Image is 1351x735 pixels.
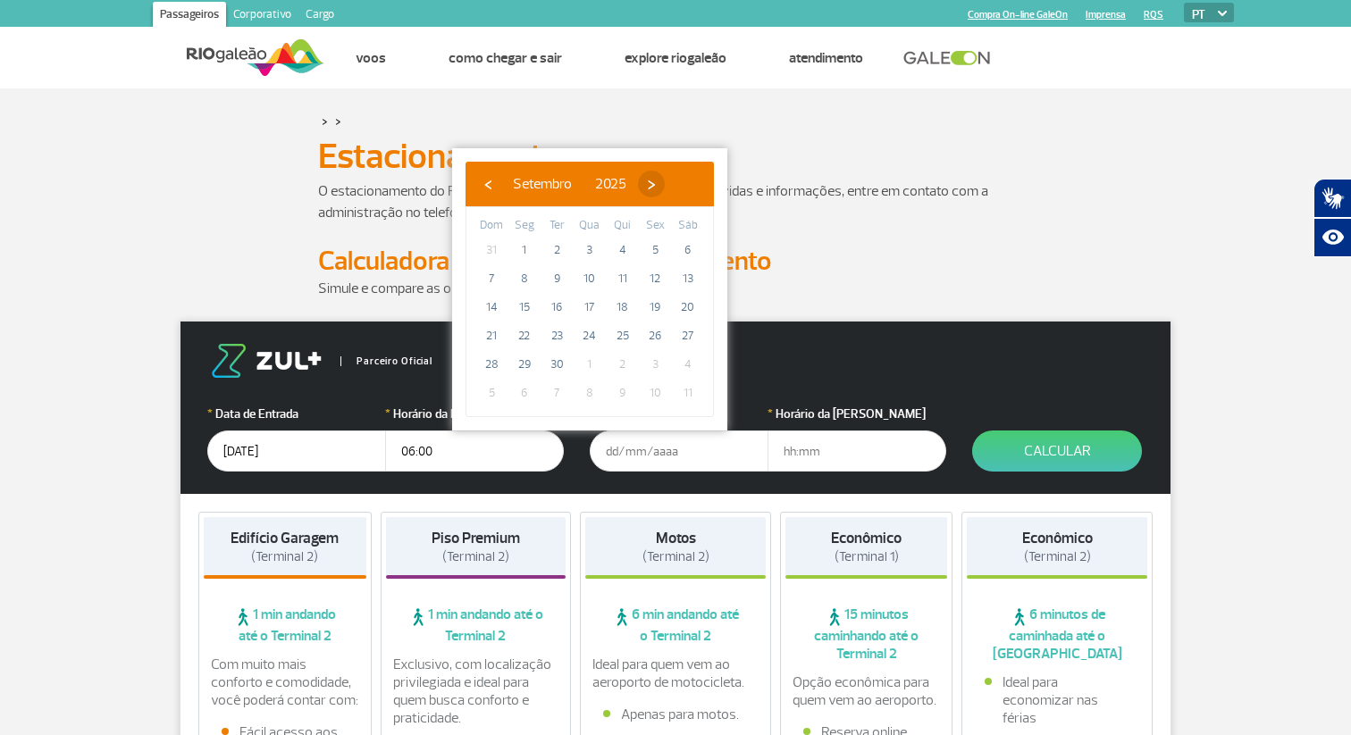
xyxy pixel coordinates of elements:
span: 3 [575,236,604,264]
span: 2 [542,236,571,264]
span: 1 min andando até o Terminal 2 [386,606,566,645]
input: hh:mm [385,430,564,472]
p: O estacionamento do RIOgaleão é administrado pela Estapar. Para dúvidas e informações, entre em c... [318,180,1033,223]
img: logo-zul.png [207,344,325,378]
a: Corporativo [226,2,298,30]
span: 2025 [595,175,626,193]
button: Calcular [972,430,1142,472]
a: Compra On-line GaleOn [968,9,1068,21]
span: 8 [510,264,539,293]
span: 12 [641,264,669,293]
div: Plugin de acessibilidade da Hand Talk. [1313,179,1351,257]
p: Simule e compare as opções. [318,278,1033,299]
th: weekday [671,216,704,236]
span: 7 [542,379,571,407]
span: 26 [641,322,669,350]
span: 1 [510,236,539,264]
span: 4 [674,350,702,379]
a: Atendimento [789,49,863,67]
a: Voos [356,49,386,67]
span: 6 [674,236,702,264]
strong: Piso Premium [432,529,520,547]
span: (Terminal 2) [1024,548,1091,565]
span: 21 [477,322,506,350]
bs-datepicker-navigation-view: ​ ​ ​ [474,172,665,190]
span: (Terminal 2) [251,548,318,565]
span: 23 [542,322,571,350]
strong: Edifício Garagem [231,529,339,547]
span: 13 [674,264,702,293]
span: (Terminal 1) [835,548,899,565]
strong: Econômico [831,529,902,547]
span: 10 [641,379,669,407]
span: 30 [542,350,571,379]
span: 11 [608,264,637,293]
span: 22 [510,322,539,350]
span: 2 [608,350,637,379]
th: weekday [639,216,672,236]
label: Horário da [PERSON_NAME] [768,405,946,423]
bs-datepicker-container: calendar [452,148,727,430]
span: 11 [674,379,702,407]
a: > [322,111,328,131]
span: 4 [608,236,637,264]
p: Opção econômica para quem vem ao aeroporto. [793,673,941,709]
span: 24 [575,322,604,350]
span: 28 [477,350,506,379]
a: Imprensa [1086,9,1126,21]
li: Apenas para motos. [603,706,748,723]
strong: Motos [656,529,696,547]
button: Abrir recursos assistivos. [1313,218,1351,257]
span: 9 [542,264,571,293]
span: 14 [477,293,506,322]
label: Data de Entrada [207,405,386,423]
span: 31 [477,236,506,264]
span: 1 min andando até o Terminal 2 [204,606,366,645]
span: 16 [542,293,571,322]
span: 29 [510,350,539,379]
span: Parceiro Oficial [340,356,432,366]
button: Abrir tradutor de língua de sinais. [1313,179,1351,218]
p: Exclusivo, com localização privilegiada e ideal para quem busca conforto e praticidade. [393,656,559,727]
a: Como chegar e sair [449,49,562,67]
button: › [638,171,665,197]
th: weekday [475,216,508,236]
span: 6 minutos de caminhada até o [GEOGRAPHIC_DATA] [967,606,1147,663]
a: > [335,111,341,131]
span: 19 [641,293,669,322]
th: weekday [606,216,639,236]
span: 9 [608,379,637,407]
li: Ideal para economizar nas férias [985,673,1129,727]
span: (Terminal 2) [442,548,509,565]
button: ‹ [474,171,501,197]
strong: Econômico [1022,529,1093,547]
span: Setembro [513,175,572,193]
span: 15 minutos caminhando até o Terminal 2 [785,606,948,663]
h2: Calculadora de Tarifa do Estacionamento [318,245,1033,278]
span: 25 [608,322,637,350]
span: 10 [575,264,604,293]
span: 1 [575,350,604,379]
p: Com muito mais conforto e comodidade, você poderá contar com: [211,656,359,709]
input: hh:mm [768,430,946,472]
span: 18 [608,293,637,322]
a: Passageiros [153,2,226,30]
span: 17 [575,293,604,322]
a: Cargo [298,2,341,30]
span: 5 [477,379,506,407]
th: weekday [508,216,541,236]
span: 8 [575,379,604,407]
p: Ideal para quem vem ao aeroporto de motocicleta. [592,656,759,691]
a: RQS [1144,9,1163,21]
h1: Estacionamento [318,141,1033,171]
span: 6 min andando até o Terminal 2 [585,606,766,645]
span: 5 [641,236,669,264]
span: (Terminal 2) [642,548,709,565]
button: Setembro [501,171,583,197]
span: 15 [510,293,539,322]
span: 27 [674,322,702,350]
span: 6 [510,379,539,407]
th: weekday [574,216,607,236]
